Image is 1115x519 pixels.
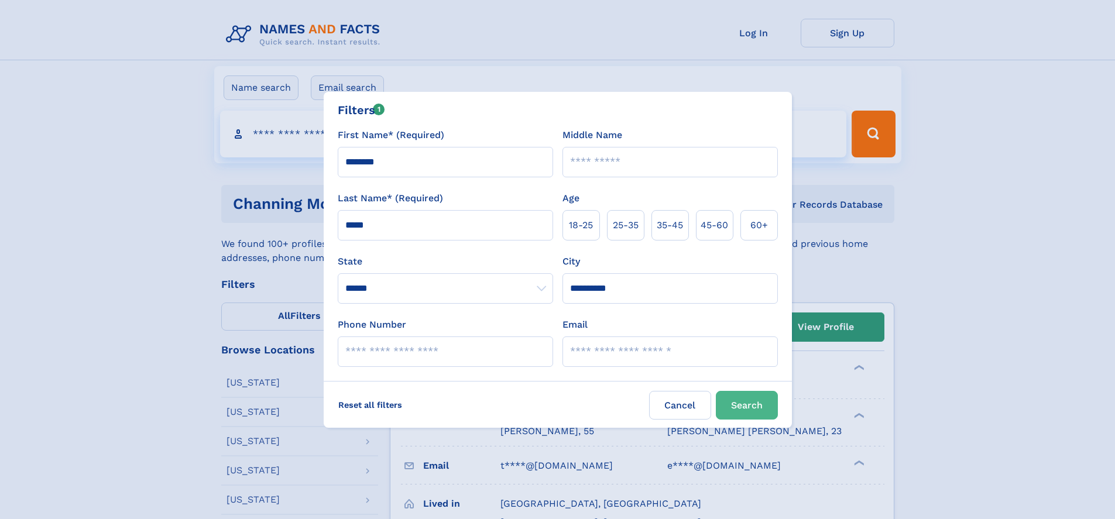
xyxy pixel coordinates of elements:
[562,318,588,332] label: Email
[657,218,683,232] span: 35‑45
[716,391,778,420] button: Search
[331,391,410,419] label: Reset all filters
[569,218,593,232] span: 18‑25
[338,128,444,142] label: First Name* (Required)
[613,218,639,232] span: 25‑35
[701,218,728,232] span: 45‑60
[562,255,580,269] label: City
[562,191,579,205] label: Age
[338,101,385,119] div: Filters
[338,191,443,205] label: Last Name* (Required)
[649,391,711,420] label: Cancel
[750,218,768,232] span: 60+
[338,318,406,332] label: Phone Number
[338,255,553,269] label: State
[562,128,622,142] label: Middle Name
